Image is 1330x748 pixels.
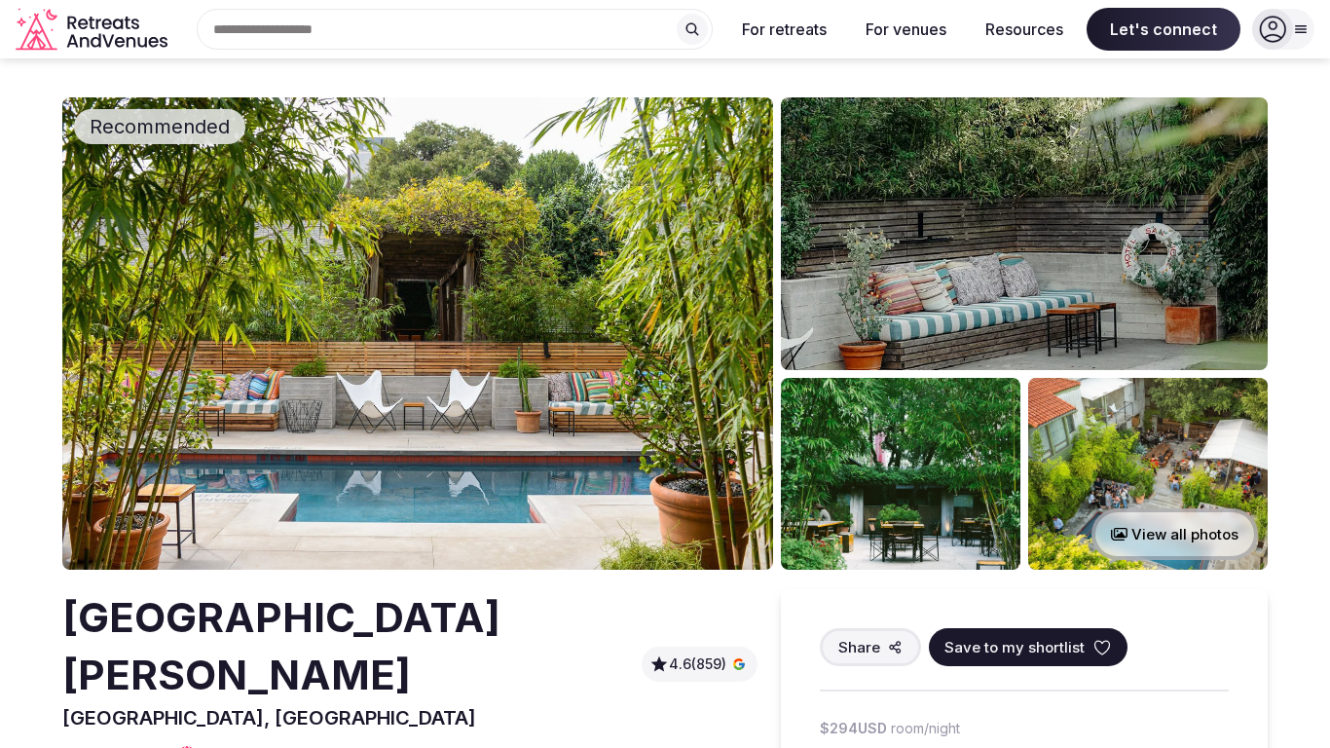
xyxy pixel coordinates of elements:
[62,706,476,729] span: [GEOGRAPHIC_DATA], [GEOGRAPHIC_DATA]
[781,378,1020,570] img: Venue gallery photo
[850,8,962,51] button: For venues
[649,654,750,674] button: 4.6(859)
[838,637,880,657] span: Share
[74,109,245,144] div: Recommended
[62,97,773,570] img: Venue cover photo
[669,654,726,674] span: 4.6 (859)
[1028,378,1268,570] img: Venue gallery photo
[781,97,1268,370] img: Venue gallery photo
[820,628,921,666] button: Share
[726,8,842,51] button: For retreats
[1087,8,1240,51] span: Let's connect
[944,637,1085,657] span: Save to my shortlist
[820,719,887,738] span: $294 USD
[891,719,960,738] span: room/night
[970,8,1079,51] button: Resources
[1091,508,1258,560] button: View all photos
[62,589,634,704] h2: [GEOGRAPHIC_DATA][PERSON_NAME]
[929,628,1127,666] button: Save to my shortlist
[16,8,171,52] svg: Retreats and Venues company logo
[16,8,171,52] a: Visit the homepage
[82,113,238,140] span: Recommended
